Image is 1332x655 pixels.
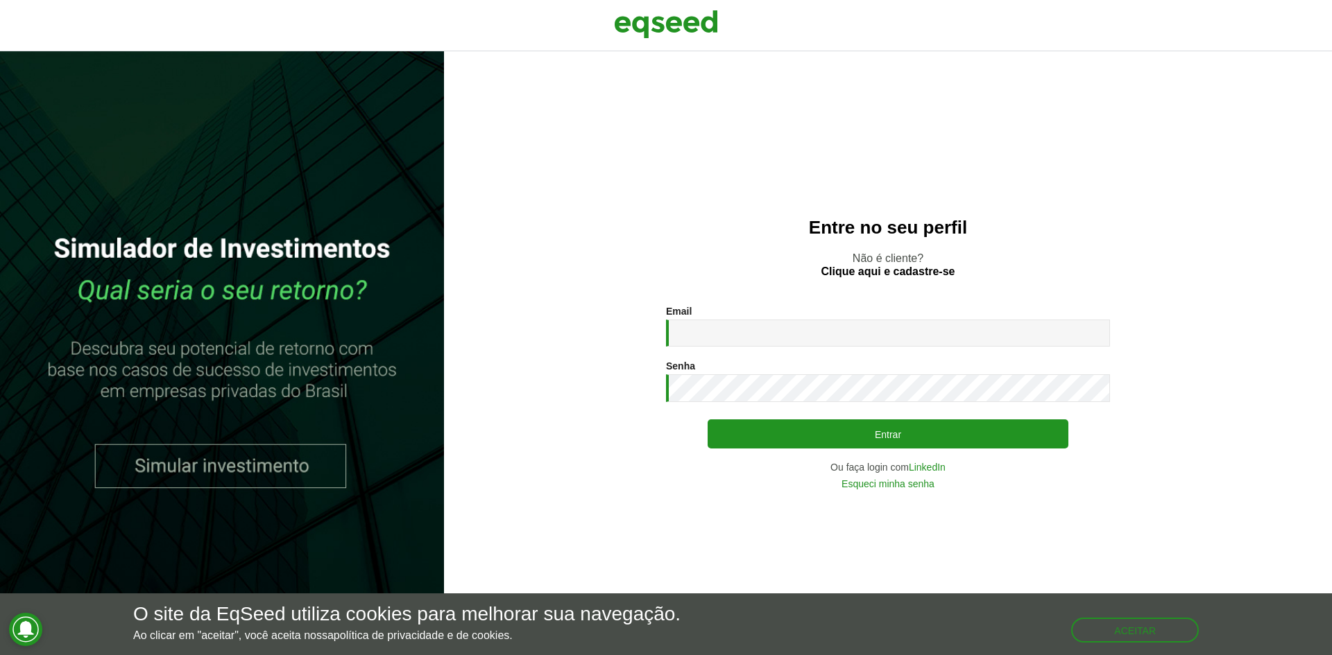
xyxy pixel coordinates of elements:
a: Esqueci minha senha [842,479,934,489]
div: Ou faça login com [666,462,1110,472]
img: EqSeed Logo [614,7,718,42]
a: Clique aqui e cadastre-se [821,266,955,277]
a: LinkedIn [909,462,946,472]
label: Senha [666,361,695,371]
h5: O site da EqSeed utiliza cookies para melhorar sua navegação. [133,604,681,625]
h2: Entre no seu perfil [472,218,1304,238]
button: Aceitar [1071,618,1199,643]
p: Não é cliente? [472,252,1304,278]
label: Email [666,306,692,316]
button: Entrar [708,419,1068,448]
a: política de privacidade e de cookies [334,630,510,641]
p: Ao clicar em "aceitar", você aceita nossa . [133,629,681,642]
